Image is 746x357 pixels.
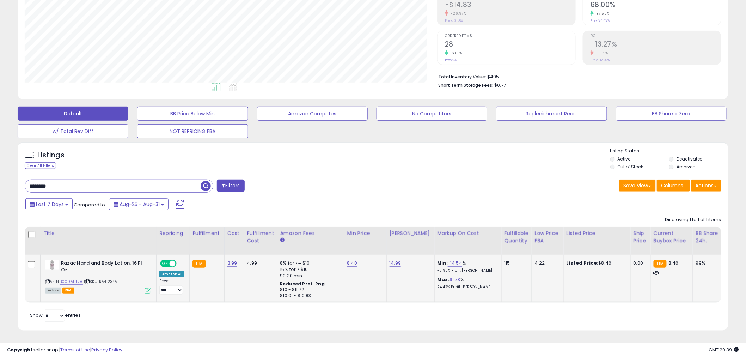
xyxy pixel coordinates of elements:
[7,347,122,353] div: seller snap | |
[280,287,339,293] div: $10 - $11.72
[668,260,679,266] span: 8.46
[84,279,117,284] span: | SKU: RA41234A
[159,271,184,277] div: Amazon AI
[445,1,575,10] h2: -$14.83
[280,293,339,299] div: $10.01 - $10.83
[496,107,607,121] button: Replenishment Recs.
[25,198,73,210] button: Last 7 Days
[450,276,460,283] a: 91.73
[591,34,721,38] span: ROI
[567,230,628,237] div: Listed Price
[434,227,501,255] th: The percentage added to the cost of goods (COGS) that forms the calculator for Min & Max prices.
[74,201,106,208] span: Compared to:
[91,346,122,353] a: Privacy Policy
[36,201,64,208] span: Last 7 Days
[438,285,496,290] p: 24.42% Profit [PERSON_NAME]
[610,148,728,155] p: Listing States:
[60,346,90,353] a: Terms of Use
[247,260,272,266] div: 4.99
[280,266,339,273] div: 15% for > $10
[438,260,448,266] b: Min:
[159,279,184,295] div: Preset:
[137,107,248,121] button: BB Price Below Min
[619,180,656,192] button: Save View
[280,230,341,237] div: Amazon Fees
[43,230,153,237] div: Title
[709,346,739,353] span: 2025-09-8 20:39 GMT
[591,40,721,50] h2: -13.27%
[567,260,625,266] div: $8.46
[505,260,526,266] div: 115
[665,217,721,223] div: Displaying 1 to 1 of 1 items
[227,230,241,237] div: Cost
[616,107,727,121] button: BB Share = Zero
[445,18,463,23] small: Prev: -$11.68
[161,261,170,267] span: ON
[657,180,690,192] button: Columns
[390,260,401,267] a: 14.99
[594,11,610,16] small: 97.50%
[634,230,648,244] div: Ship Price
[120,201,160,208] span: Aug-25 - Aug-31
[654,260,667,268] small: FBA
[438,72,716,80] li: $495
[62,288,74,294] span: FBA
[137,124,248,138] button: NOT REPRICING FBA
[18,107,128,121] button: Default
[438,277,496,290] div: %
[280,273,339,279] div: $0.30 min
[618,164,643,170] label: Out of Stock
[691,180,721,192] button: Actions
[390,230,432,237] div: [PERSON_NAME]
[448,50,463,56] small: 16.67%
[494,82,506,89] span: $0.77
[61,260,147,275] b: Razac Hand and Body Lotion, 16 Fl Oz
[18,124,128,138] button: w/ Total Rev Diff
[438,268,496,273] p: -6.90% Profit [PERSON_NAME]
[445,58,457,62] small: Prev: 24
[438,74,486,80] b: Total Inventory Value:
[535,260,558,266] div: 4.22
[60,279,83,285] a: B000ALIL78
[217,180,244,192] button: Filters
[45,288,61,294] span: All listings currently available for purchase on Amazon
[227,260,237,267] a: 3.99
[377,107,487,121] button: No Competitors
[192,230,221,237] div: Fulfillment
[445,40,575,50] h2: 28
[280,281,326,287] b: Reduced Prof. Rng.
[280,237,285,243] small: Amazon Fees.
[247,230,274,244] div: Fulfillment Cost
[280,260,339,266] div: 8% for <= $10
[192,260,206,268] small: FBA
[448,260,462,267] a: -14.54
[448,11,466,16] small: -26.97%
[634,260,645,266] div: 0.00
[109,198,169,210] button: Aug-25 - Aug-31
[347,260,357,267] a: 8.40
[438,276,450,283] b: Max:
[677,156,703,162] label: Deactivated
[438,82,493,88] b: Short Term Storage Fees:
[591,58,610,62] small: Prev: -12.20%
[696,260,719,266] div: 99%
[25,162,56,169] div: Clear All Filters
[591,1,721,10] h2: 68.00%
[594,50,609,56] small: -8.77%
[159,230,186,237] div: Repricing
[618,156,631,162] label: Active
[535,230,561,244] div: Low Price FBA
[505,230,529,244] div: Fulfillable Quantity
[696,230,722,244] div: BB Share 24h.
[45,260,151,293] div: ASIN:
[591,18,610,23] small: Prev: 34.43%
[567,260,599,266] b: Listed Price:
[176,261,187,267] span: OFF
[257,107,368,121] button: Amazon Competes
[7,346,33,353] strong: Copyright
[45,260,59,270] img: 21TOM6dqqVL._SL40_.jpg
[677,164,696,170] label: Archived
[661,182,684,189] span: Columns
[654,230,690,244] div: Current Buybox Price
[347,230,384,237] div: Min Price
